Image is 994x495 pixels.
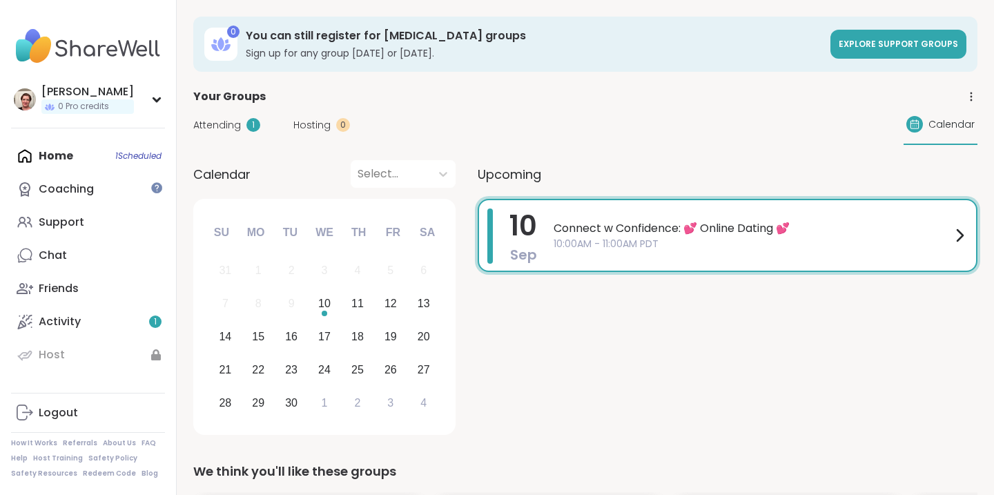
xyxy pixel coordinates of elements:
div: Choose Sunday, September 28th, 2025 [211,388,240,418]
div: Not available Thursday, September 4th, 2025 [343,256,373,286]
div: 27 [418,360,430,379]
div: Choose Thursday, September 18th, 2025 [343,322,373,352]
div: Chat [39,248,67,263]
div: Choose Saturday, September 20th, 2025 [409,322,438,352]
div: 20 [418,327,430,346]
div: 30 [285,394,298,412]
div: Coaching [39,182,94,197]
a: Explore support groups [830,30,966,59]
div: 31 [219,261,231,280]
img: heintzman [14,88,36,110]
div: Not available Monday, September 8th, 2025 [244,289,273,319]
span: Hosting [293,118,331,133]
div: 11 [351,294,364,313]
div: 1 [322,394,328,412]
div: 14 [219,327,231,346]
div: 25 [351,360,364,379]
div: 3 [387,394,393,412]
div: Choose Sunday, September 21st, 2025 [211,355,240,385]
div: 21 [219,360,231,379]
div: Choose Wednesday, September 17th, 2025 [310,322,340,352]
div: Fr [378,217,408,248]
div: Tu [275,217,305,248]
a: Logout [11,396,165,429]
div: month 2025-09 [208,254,440,419]
a: Blog [142,469,158,478]
div: 15 [252,327,264,346]
div: 5 [387,261,393,280]
a: Safety Resources [11,469,77,478]
div: Th [344,217,374,248]
span: Your Groups [193,88,266,105]
div: 8 [255,294,262,313]
span: Calendar [193,165,251,184]
a: Chat [11,239,165,272]
h3: Sign up for any group [DATE] or [DATE]. [246,46,822,60]
div: 18 [351,327,364,346]
div: 4 [420,394,427,412]
div: Choose Sunday, September 14th, 2025 [211,322,240,352]
div: Choose Saturday, September 13th, 2025 [409,289,438,319]
a: Activity1 [11,305,165,338]
span: Sep [510,245,537,264]
div: We think you'll like these groups [193,462,977,481]
a: Friends [11,272,165,305]
div: Choose Friday, September 26th, 2025 [376,355,405,385]
div: Choose Tuesday, September 30th, 2025 [277,388,306,418]
div: Not available Wednesday, September 3rd, 2025 [310,256,340,286]
div: Choose Tuesday, September 23rd, 2025 [277,355,306,385]
div: 10 [318,294,331,313]
div: 13 [418,294,430,313]
div: 9 [289,294,295,313]
span: 10:00AM - 11:00AM PDT [554,237,951,251]
div: Choose Thursday, October 2nd, 2025 [343,388,373,418]
div: Choose Monday, September 15th, 2025 [244,322,273,352]
div: 0 [336,118,350,132]
a: Coaching [11,173,165,206]
div: Choose Friday, October 3rd, 2025 [376,388,405,418]
div: 2 [354,394,360,412]
div: Not available Saturday, September 6th, 2025 [409,256,438,286]
div: Not available Tuesday, September 2nd, 2025 [277,256,306,286]
div: Choose Monday, September 29th, 2025 [244,388,273,418]
div: We [309,217,340,248]
img: ShareWell Nav Logo [11,22,165,70]
div: Choose Thursday, September 25th, 2025 [343,355,373,385]
div: Choose Friday, September 19th, 2025 [376,322,405,352]
div: Sa [412,217,442,248]
div: 28 [219,394,231,412]
div: Not available Friday, September 5th, 2025 [376,256,405,286]
div: Choose Wednesday, October 1st, 2025 [310,388,340,418]
div: Choose Tuesday, September 16th, 2025 [277,322,306,352]
span: Calendar [928,117,975,132]
span: Upcoming [478,165,541,184]
div: Mo [240,217,271,248]
div: Choose Friday, September 12th, 2025 [376,289,405,319]
div: 24 [318,360,331,379]
div: Su [206,217,237,248]
div: 26 [384,360,397,379]
div: Not available Sunday, September 7th, 2025 [211,289,240,319]
div: Choose Wednesday, September 10th, 2025 [310,289,340,319]
div: 23 [285,360,298,379]
div: Choose Monday, September 22nd, 2025 [244,355,273,385]
div: Choose Saturday, October 4th, 2025 [409,388,438,418]
div: Logout [39,405,78,420]
a: About Us [103,438,136,448]
div: 4 [354,261,360,280]
div: Not available Monday, September 1st, 2025 [244,256,273,286]
div: 22 [252,360,264,379]
div: Host [39,347,65,362]
div: 2 [289,261,295,280]
div: Activity [39,314,81,329]
div: 0 [227,26,240,38]
a: Support [11,206,165,239]
span: 1 [154,316,157,328]
div: 17 [318,327,331,346]
div: 1 [246,118,260,132]
a: Referrals [63,438,97,448]
span: Attending [193,118,241,133]
div: [PERSON_NAME] [41,84,134,99]
div: Choose Wednesday, September 24th, 2025 [310,355,340,385]
div: 7 [222,294,228,313]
